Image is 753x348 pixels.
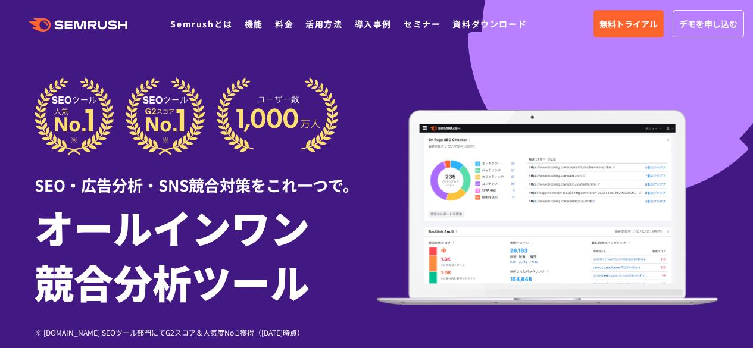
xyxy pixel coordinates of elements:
a: 導入事例 [355,18,392,30]
a: 機能 [245,18,263,30]
a: デモを申し込む [673,10,744,37]
span: 無料トライアル [599,17,658,30]
a: Semrushとは [170,18,232,30]
a: 資料ダウンロード [452,18,527,30]
span: デモを申し込む [679,17,738,30]
a: 料金 [275,18,293,30]
div: ※ [DOMAIN_NAME] SEOツール部門にてG2スコア＆人気度No.1獲得（[DATE]時点） [35,327,377,338]
a: 活用方法 [305,18,342,30]
a: セミナー [404,18,440,30]
h1: オールインワン 競合分析ツール [35,199,377,309]
a: 無料トライアル [593,10,664,37]
div: SEO・広告分析・SNS競合対策をこれ一つで。 [35,155,377,196]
